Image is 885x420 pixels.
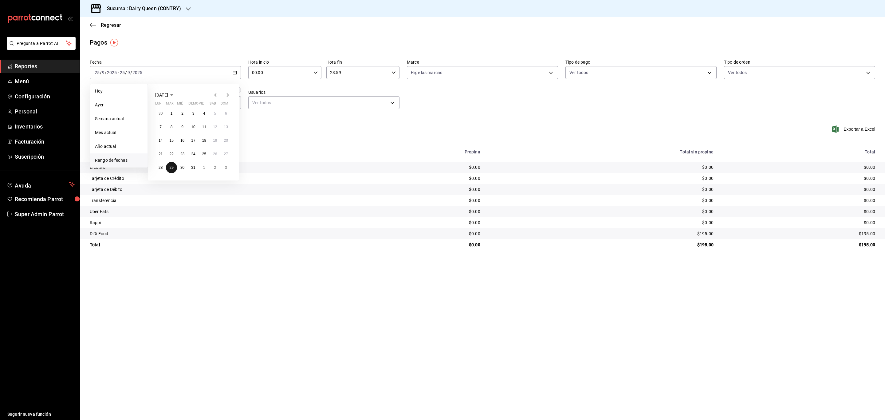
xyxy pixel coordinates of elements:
div: $0.00 [490,220,714,226]
button: 16 de julio de 2025 [177,135,188,146]
abbr: 23 de julio de 2025 [180,152,184,156]
div: $0.00 [490,208,714,215]
span: Ayer [95,102,143,108]
span: Reportes [15,62,75,70]
abbr: viernes [199,101,204,108]
div: Total sin propina [490,149,714,154]
button: open_drawer_menu [68,16,73,21]
span: Menú [15,77,75,85]
div: $0.00 [723,220,875,226]
button: 24 de julio de 2025 [188,149,199,160]
abbr: miércoles [177,101,183,108]
abbr: domingo [221,101,228,108]
abbr: 8 de julio de 2025 [171,125,173,129]
div: Rappi [90,220,343,226]
label: Fecha [90,60,241,64]
input: -- [102,70,105,75]
button: 19 de julio de 2025 [210,135,220,146]
span: Mes actual [95,129,143,136]
button: 12 de julio de 2025 [210,121,220,133]
span: Recomienda Parrot [15,195,75,203]
abbr: 20 de julio de 2025 [224,138,228,143]
div: $0.00 [353,175,480,181]
span: Sugerir nueva función [7,411,75,418]
span: Semana actual [95,116,143,122]
abbr: martes [166,101,173,108]
button: 3 de julio de 2025 [188,108,199,119]
abbr: 31 de julio de 2025 [191,165,195,170]
button: 11 de julio de 2025 [199,121,210,133]
button: 27 de julio de 2025 [221,149,231,160]
input: -- [94,70,100,75]
div: $0.00 [723,164,875,170]
span: Ver todos [728,69,747,76]
span: Exportar a Excel [833,125,875,133]
abbr: 30 de junio de 2025 [159,111,163,116]
div: $0.00 [490,186,714,192]
button: 25 de julio de 2025 [199,149,210,160]
abbr: 9 de julio de 2025 [181,125,183,129]
span: Regresar [101,22,121,28]
abbr: 27 de julio de 2025 [224,152,228,156]
div: $0.00 [353,231,480,237]
abbr: lunes [155,101,162,108]
div: Uber Eats [90,208,343,215]
span: Super Admin Parrot [15,210,75,218]
abbr: 28 de julio de 2025 [159,165,163,170]
button: 2 de agosto de 2025 [210,162,220,173]
h3: Sucursal: Dairy Queen (CONTRY) [102,5,181,12]
input: ---- [107,70,117,75]
abbr: 11 de julio de 2025 [202,125,206,129]
button: 4 de julio de 2025 [199,108,210,119]
div: $0.00 [723,186,875,192]
div: $0.00 [353,208,480,215]
div: Pagos [90,38,107,47]
abbr: 4 de julio de 2025 [203,111,205,116]
abbr: 2 de agosto de 2025 [214,165,216,170]
abbr: 30 de julio de 2025 [180,165,184,170]
span: Elige las marcas [411,69,442,76]
label: Usuarios [248,90,399,94]
div: $0.00 [353,164,480,170]
abbr: 12 de julio de 2025 [213,125,217,129]
span: Año actual [95,143,143,150]
button: 2 de julio de 2025 [177,108,188,119]
a: Pregunta a Parrot AI [4,45,76,51]
span: Personal [15,107,75,116]
div: $0.00 [723,208,875,215]
button: 22 de julio de 2025 [166,149,177,160]
button: Regresar [90,22,121,28]
div: Tarjeta de Crédito [90,175,343,181]
button: 14 de julio de 2025 [155,135,166,146]
img: Tooltip marker [110,39,118,46]
button: 13 de julio de 2025 [221,121,231,133]
div: Ver todos [248,96,399,109]
div: DiDi Food [90,231,343,237]
button: Pregunta a Parrot AI [7,37,76,50]
span: / [130,70,132,75]
abbr: 25 de julio de 2025 [202,152,206,156]
button: 17 de julio de 2025 [188,135,199,146]
abbr: 16 de julio de 2025 [180,138,184,143]
button: 9 de julio de 2025 [177,121,188,133]
abbr: 22 de julio de 2025 [169,152,173,156]
span: / [125,70,127,75]
input: -- [127,70,130,75]
abbr: 18 de julio de 2025 [202,138,206,143]
abbr: 14 de julio de 2025 [159,138,163,143]
abbr: 3 de agosto de 2025 [225,165,227,170]
div: $195.00 [723,242,875,248]
abbr: 5 de julio de 2025 [214,111,216,116]
label: Tipo de orden [724,60,875,64]
abbr: jueves [188,101,224,108]
div: $0.00 [490,175,714,181]
abbr: 15 de julio de 2025 [169,138,173,143]
button: 28 de julio de 2025 [155,162,166,173]
button: 5 de julio de 2025 [210,108,220,119]
div: Total [723,149,875,154]
button: 8 de julio de 2025 [166,121,177,133]
button: 30 de julio de 2025 [177,162,188,173]
button: 6 de julio de 2025 [221,108,231,119]
abbr: 2 de julio de 2025 [181,111,183,116]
